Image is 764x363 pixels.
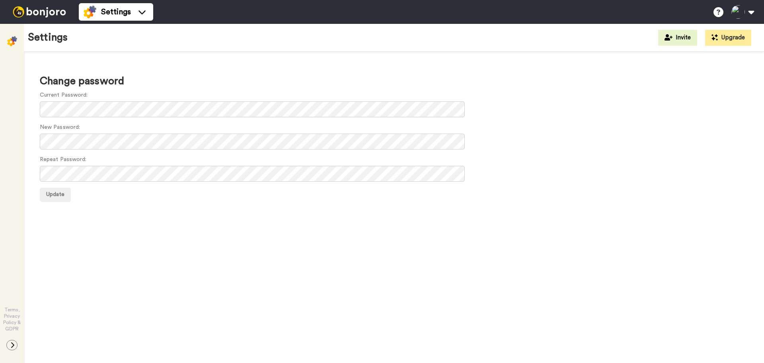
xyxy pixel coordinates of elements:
[40,76,748,87] h1: Change password
[40,123,80,132] label: New Password:
[40,91,88,99] label: Current Password:
[705,30,751,46] button: Upgrade
[40,188,71,202] button: Update
[10,6,69,17] img: bj-logo-header-white.svg
[40,155,86,164] label: Repeat Password:
[7,36,17,46] img: settings-colored.svg
[658,30,697,46] button: Invite
[46,192,64,197] span: Update
[101,6,131,17] span: Settings
[28,32,68,43] h1: Settings
[84,6,96,18] img: settings-colored.svg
